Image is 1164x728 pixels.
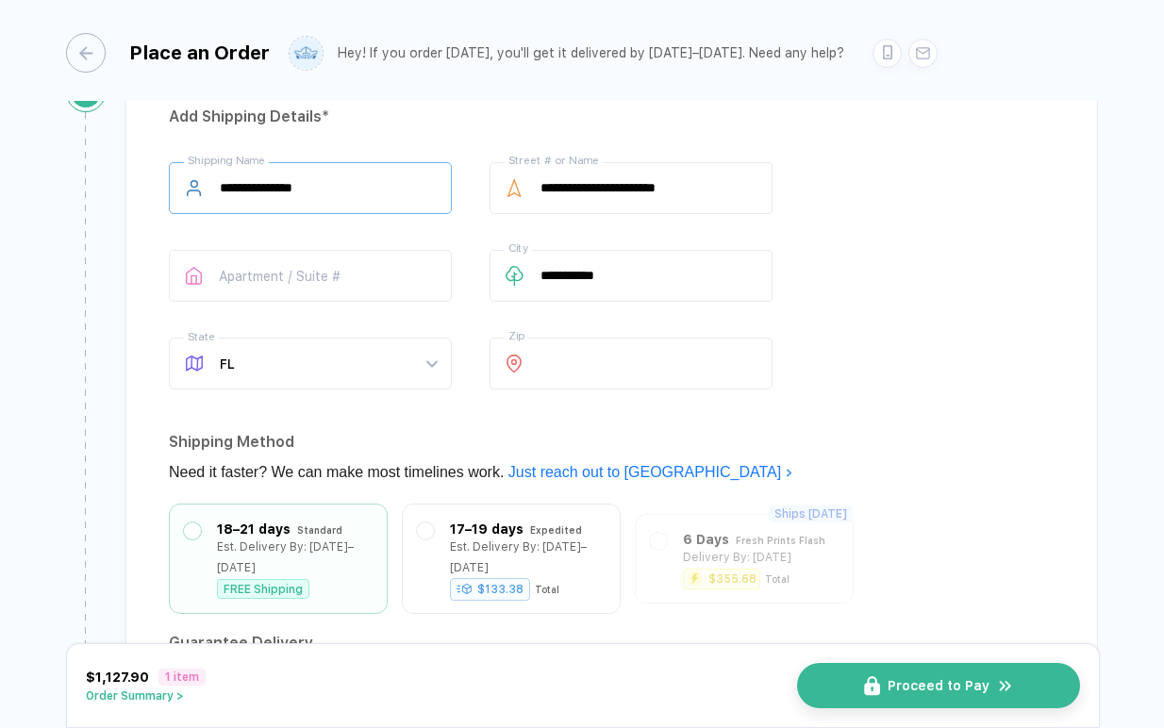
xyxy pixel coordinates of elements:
div: Need it faster? We can make most timelines work. [169,457,1055,488]
div: 18–21 days StandardEst. Delivery By: [DATE]–[DATE]FREE Shipping [184,519,373,599]
div: Standard [297,520,342,540]
img: icon [864,676,880,696]
div: Est. Delivery By: [DATE]–[DATE] [217,537,373,578]
div: Shipping Method [169,427,1055,457]
span: 1 item [158,669,206,686]
a: Just reach out to [GEOGRAPHIC_DATA] [508,464,793,480]
div: $133.38 [450,578,530,601]
button: iconProceed to Payicon [797,663,1080,708]
h2: Guarantee Delivery [169,628,1055,658]
div: 18–21 days [217,519,291,539]
div: Total [535,584,559,595]
span: Proceed to Pay [888,678,989,693]
div: FREE Shipping [217,579,309,599]
div: Place an Order [129,41,270,64]
div: 17–19 days [450,519,524,539]
img: icon [997,677,1014,695]
div: Hey! If you order [DATE], you'll get it delivered by [DATE]–[DATE]. Need any help? [338,45,844,61]
div: Est. Delivery By: [DATE]–[DATE] [450,537,606,578]
span: FL [220,339,437,389]
div: Expedited [530,520,582,540]
button: Order Summary > [86,689,206,703]
img: user profile [290,37,323,70]
div: Add Shipping Details [169,102,1055,132]
span: $1,127.90 [86,670,149,685]
div: 17–19 days ExpeditedEst. Delivery By: [DATE]–[DATE]$133.38Total [417,519,606,599]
